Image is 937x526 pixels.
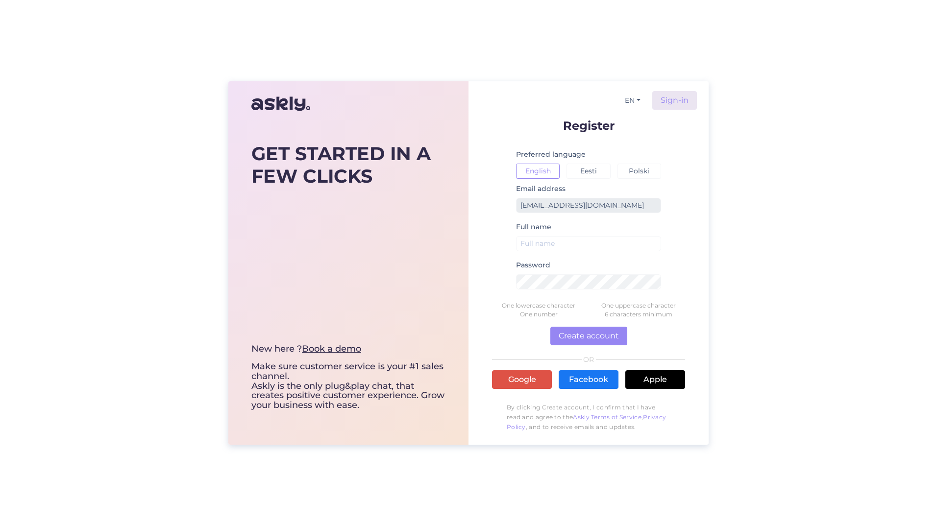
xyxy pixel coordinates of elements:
[492,370,552,389] a: Google
[492,398,685,437] p: By clicking Create account, I confirm that I have read and agree to the , , and to receive emails...
[625,370,685,389] a: Apple
[550,327,627,345] button: Create account
[516,149,586,160] label: Preferred language
[559,370,618,389] a: Facebook
[589,301,689,310] div: One uppercase character
[573,413,641,421] a: Askly Terms of Service
[489,301,589,310] div: One lowercase character
[652,91,697,110] a: Sign-in
[251,143,445,187] div: GET STARTED IN A FEW CLICKS
[251,344,445,354] div: New here ?
[516,198,661,213] input: Enter email
[617,164,661,179] button: Polski
[567,164,610,179] button: Eesti
[251,344,445,410] div: Make sure customer service is your #1 sales channel. Askly is the only plug&play chat, that creat...
[251,92,310,116] img: Askly
[582,356,596,363] span: OR
[516,164,560,179] button: English
[516,260,550,270] label: Password
[621,94,644,108] button: EN
[589,310,689,319] div: 6 characters minimum
[302,343,361,354] a: Book a demo
[516,222,551,232] label: Full name
[489,310,589,319] div: One number
[516,236,661,251] input: Full name
[516,184,566,194] label: Email address
[492,120,685,132] p: Register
